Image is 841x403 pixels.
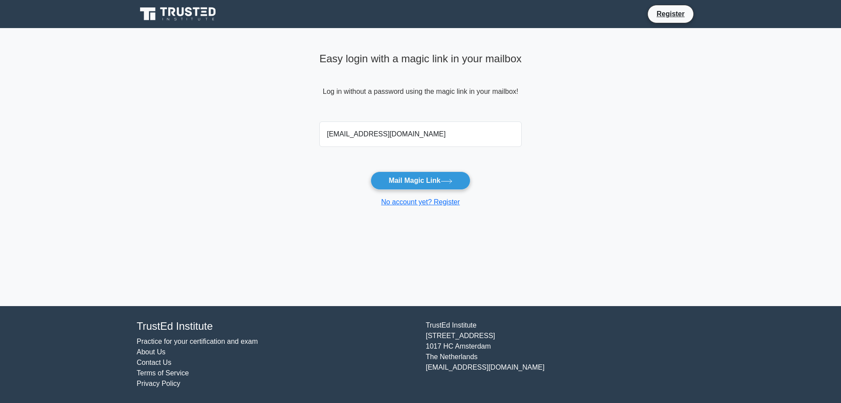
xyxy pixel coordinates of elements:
a: Terms of Service [137,369,189,377]
a: Practice for your certification and exam [137,338,258,345]
a: Privacy Policy [137,380,180,387]
a: Register [651,8,690,19]
a: Contact Us [137,359,171,366]
div: TrustEd Institute [STREET_ADDRESS] 1017 HC Amsterdam The Netherlands [EMAIL_ADDRESS][DOMAIN_NAME] [420,320,710,389]
h4: Easy login with a magic link in your mailbox [319,53,522,65]
a: No account yet? Register [381,198,460,206]
input: Email [319,121,522,147]
button: Mail Magic Link [371,171,470,190]
a: About Us [137,348,166,356]
div: Log in without a password using the magic link in your mailbox! [319,49,522,118]
h4: TrustEd Institute [137,320,415,333]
